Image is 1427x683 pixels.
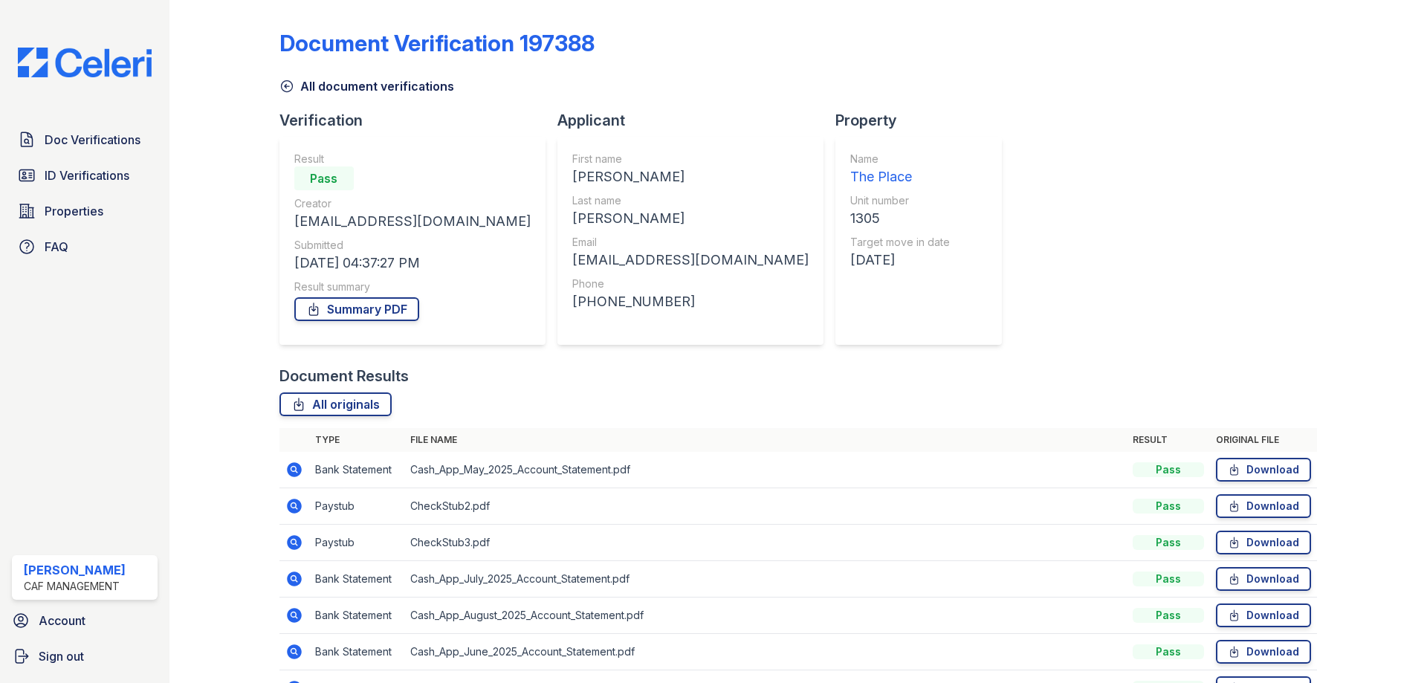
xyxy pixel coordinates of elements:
div: [PERSON_NAME] [24,561,126,579]
span: ID Verifications [45,166,129,184]
a: Download [1216,531,1311,554]
td: CheckStub2.pdf [404,488,1127,525]
td: Cash_App_May_2025_Account_Statement.pdf [404,452,1127,488]
td: Bank Statement [309,598,404,634]
a: Properties [12,196,158,226]
div: Document Verification 197388 [279,30,595,56]
div: [PERSON_NAME] [572,166,809,187]
td: Bank Statement [309,561,404,598]
div: [DATE] [850,250,950,271]
span: Account [39,612,85,629]
div: Pass [1133,499,1204,514]
div: Phone [572,276,809,291]
div: First name [572,152,809,166]
a: Download [1216,567,1311,591]
td: Bank Statement [309,452,404,488]
td: Cash_App_July_2025_Account_Statement.pdf [404,561,1127,598]
a: Account [6,606,164,635]
div: [EMAIL_ADDRESS][DOMAIN_NAME] [294,211,531,232]
th: Original file [1210,428,1317,452]
th: File name [404,428,1127,452]
div: Verification [279,110,557,131]
div: [PERSON_NAME] [572,208,809,229]
a: Doc Verifications [12,125,158,155]
a: Download [1216,640,1311,664]
iframe: chat widget [1365,624,1412,668]
div: CAF Management [24,579,126,594]
div: The Place [850,166,950,187]
div: Pass [1133,608,1204,623]
div: Pass [294,166,354,190]
td: Paystub [309,525,404,561]
div: Pass [1133,572,1204,586]
div: Pass [1133,644,1204,659]
div: Creator [294,196,531,211]
span: Properties [45,202,103,220]
a: Name The Place [850,152,950,187]
div: Pass [1133,535,1204,550]
div: [PHONE_NUMBER] [572,291,809,312]
a: Download [1216,494,1311,518]
div: Property [835,110,1014,131]
div: Result [294,152,531,166]
span: FAQ [45,238,68,256]
div: 1305 [850,208,950,229]
div: Pass [1133,462,1204,477]
div: Submitted [294,238,531,253]
td: CheckStub3.pdf [404,525,1127,561]
a: FAQ [12,232,158,262]
a: Sign out [6,641,164,671]
div: Email [572,235,809,250]
a: Download [1216,603,1311,627]
a: Download [1216,458,1311,482]
th: Result [1127,428,1210,452]
div: Unit number [850,193,950,208]
div: Document Results [279,366,409,386]
td: Paystub [309,488,404,525]
span: Doc Verifications [45,131,140,149]
div: Result summary [294,279,531,294]
td: Cash_App_June_2025_Account_Statement.pdf [404,634,1127,670]
a: All document verifications [279,77,454,95]
div: [DATE] 04:37:27 PM [294,253,531,273]
a: All originals [279,392,392,416]
div: [EMAIL_ADDRESS][DOMAIN_NAME] [572,250,809,271]
td: Cash_App_August_2025_Account_Statement.pdf [404,598,1127,634]
img: CE_Logo_Blue-a8612792a0a2168367f1c8372b55b34899dd931a85d93a1a3d3e32e68fde9ad4.png [6,48,164,77]
div: Target move in date [850,235,950,250]
div: Last name [572,193,809,208]
td: Bank Statement [309,634,404,670]
th: Type [309,428,404,452]
span: Sign out [39,647,84,665]
a: ID Verifications [12,161,158,190]
div: Name [850,152,950,166]
a: Summary PDF [294,297,419,321]
div: Applicant [557,110,835,131]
